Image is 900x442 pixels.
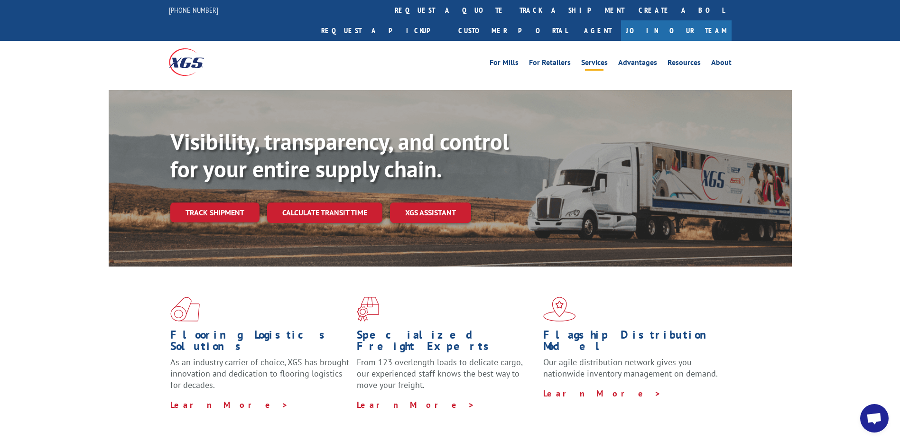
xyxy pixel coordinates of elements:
[543,388,661,399] a: Learn More >
[543,329,723,357] h1: Flagship Distribution Model
[451,20,575,41] a: Customer Portal
[575,20,621,41] a: Agent
[390,203,471,223] a: XGS ASSISTANT
[357,357,536,399] p: From 123 overlength loads to delicate cargo, our experienced staff knows the best way to move you...
[267,203,382,223] a: Calculate transit time
[621,20,732,41] a: Join Our Team
[529,59,571,69] a: For Retailers
[170,127,509,184] b: Visibility, transparency, and control for your entire supply chain.
[860,404,889,433] div: Open chat
[314,20,451,41] a: Request a pickup
[357,329,536,357] h1: Specialized Freight Experts
[490,59,519,69] a: For Mills
[169,5,218,15] a: [PHONE_NUMBER]
[668,59,701,69] a: Resources
[543,357,718,379] span: Our agile distribution network gives you nationwide inventory management on demand.
[170,297,200,322] img: xgs-icon-total-supply-chain-intelligence-red
[581,59,608,69] a: Services
[170,203,260,222] a: Track shipment
[618,59,657,69] a: Advantages
[170,399,288,410] a: Learn More >
[711,59,732,69] a: About
[357,297,379,322] img: xgs-icon-focused-on-flooring-red
[357,399,475,410] a: Learn More >
[543,297,576,322] img: xgs-icon-flagship-distribution-model-red
[170,329,350,357] h1: Flooring Logistics Solutions
[170,357,349,390] span: As an industry carrier of choice, XGS has brought innovation and dedication to flooring logistics...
